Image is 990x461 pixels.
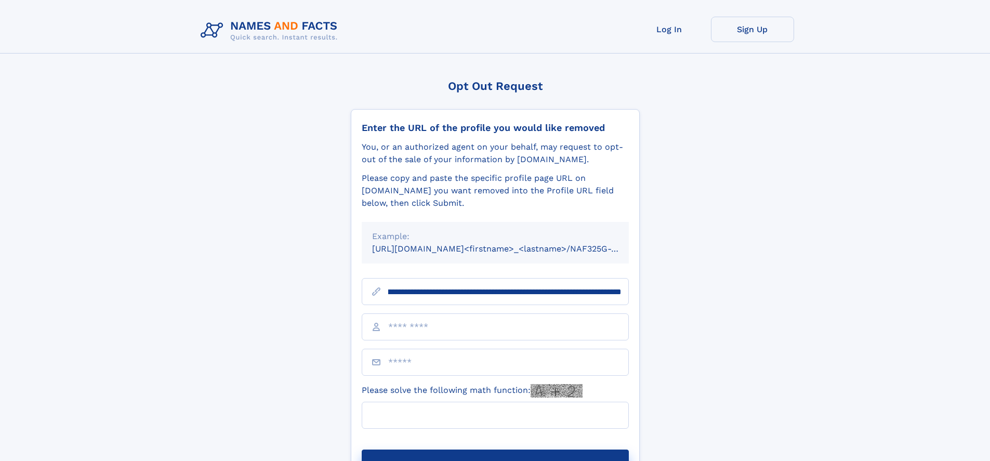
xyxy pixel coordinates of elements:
[372,244,649,254] small: [URL][DOMAIN_NAME]<firstname>_<lastname>/NAF325G-xxxxxxxx
[372,230,618,243] div: Example:
[628,17,711,42] a: Log In
[711,17,794,42] a: Sign Up
[362,141,629,166] div: You, or an authorized agent on your behalf, may request to opt-out of the sale of your informatio...
[362,172,629,209] div: Please copy and paste the specific profile page URL on [DOMAIN_NAME] you want removed into the Pr...
[362,122,629,134] div: Enter the URL of the profile you would like removed
[196,17,346,45] img: Logo Names and Facts
[362,384,583,398] label: Please solve the following math function:
[351,80,640,93] div: Opt Out Request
